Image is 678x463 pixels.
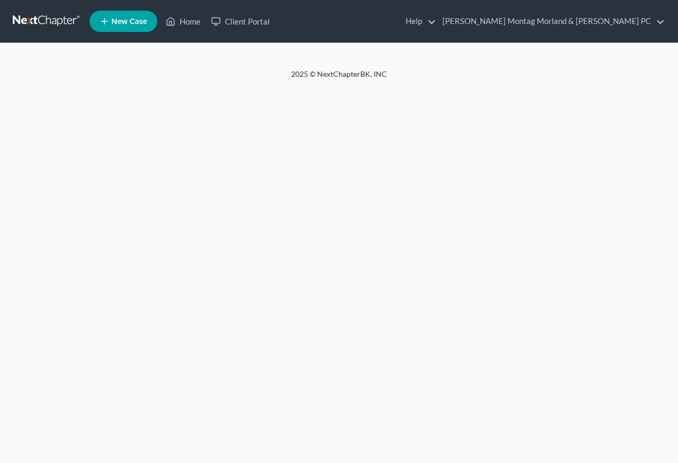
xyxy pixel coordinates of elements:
[400,12,436,31] a: Help
[35,69,643,88] div: 2025 © NextChapterBK, INC
[160,12,206,31] a: Home
[437,12,665,31] a: [PERSON_NAME] Montag Morland & [PERSON_NAME] PC
[206,12,275,31] a: Client Portal
[90,11,157,32] new-legal-case-button: New Case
